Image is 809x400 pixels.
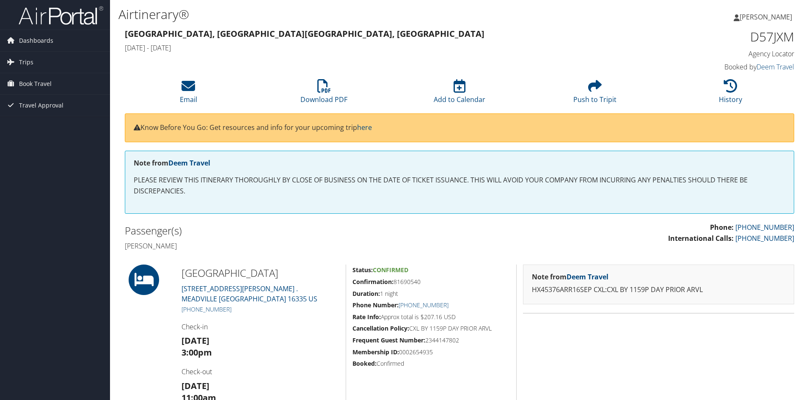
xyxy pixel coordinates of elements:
h1: D57JXM [636,28,794,46]
a: [PERSON_NAME] [734,4,801,30]
a: [PHONE_NUMBER] [735,234,794,243]
h4: Check-out [182,367,339,376]
a: [PHONE_NUMBER] [399,301,449,309]
h5: 81690540 [352,278,510,286]
strong: Frequent Guest Number: [352,336,425,344]
h5: 2344147802 [352,336,510,345]
h5: Confirmed [352,359,510,368]
strong: Rate Info: [352,313,381,321]
a: Email [180,84,197,104]
strong: Note from [532,272,608,281]
strong: Status: [352,266,373,274]
strong: [DATE] [182,335,209,346]
strong: Duration: [352,290,380,298]
h1: Airtinerary® [118,6,573,23]
strong: Membership ID: [352,348,399,356]
img: airportal-logo.png [19,6,103,25]
h4: Agency Locator [636,49,794,58]
h4: Check-in [182,322,339,331]
p: HX45376ARR16SEP CXL:CXL BY 1159P DAY PRIOR ARVL [532,284,785,295]
strong: Note from [134,158,210,168]
a: [PHONE_NUMBER] [735,223,794,232]
span: Travel Approval [19,95,63,116]
a: Add to Calendar [434,84,485,104]
p: Know Before You Go: Get resources and info for your upcoming trip [134,122,785,133]
strong: International Calls: [668,234,734,243]
span: [PERSON_NAME] [740,12,792,22]
a: [STREET_ADDRESS][PERSON_NAME] .MEADVILLE [GEOGRAPHIC_DATA] 16335 US [182,284,317,303]
strong: [GEOGRAPHIC_DATA], [GEOGRAPHIC_DATA] [GEOGRAPHIC_DATA], [GEOGRAPHIC_DATA] [125,28,484,39]
span: Book Travel [19,73,52,94]
h5: Approx total is $207.16 USD [352,313,510,321]
strong: Phone: [710,223,734,232]
a: Deem Travel [757,62,794,72]
strong: 3:00pm [182,347,212,358]
h2: Passenger(s) [125,223,453,238]
span: Confirmed [373,266,408,274]
a: Deem Travel [567,272,608,281]
strong: [DATE] [182,380,209,392]
a: [PHONE_NUMBER] [182,305,231,313]
h5: 1 night [352,290,510,298]
strong: Cancellation Policy: [352,324,409,332]
a: Deem Travel [168,158,210,168]
h4: [DATE] - [DATE] [125,43,624,52]
span: Dashboards [19,30,53,51]
strong: Booked: [352,359,377,367]
a: Push to Tripit [573,84,616,104]
h2: [GEOGRAPHIC_DATA] [182,266,339,280]
a: Download PDF [300,84,347,104]
strong: Confirmation: [352,278,393,286]
h5: 0002654935 [352,348,510,356]
p: PLEASE REVIEW THIS ITINERARY THOROUGHLY BY CLOSE OF BUSINESS ON THE DATE OF TICKET ISSUANCE. THIS... [134,175,785,196]
h4: Booked by [636,62,794,72]
a: History [719,84,742,104]
a: here [357,123,372,132]
span: Trips [19,52,33,73]
h4: [PERSON_NAME] [125,241,453,251]
h5: CXL BY 1159P DAY PRIOR ARVL [352,324,510,333]
strong: Phone Number: [352,301,399,309]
